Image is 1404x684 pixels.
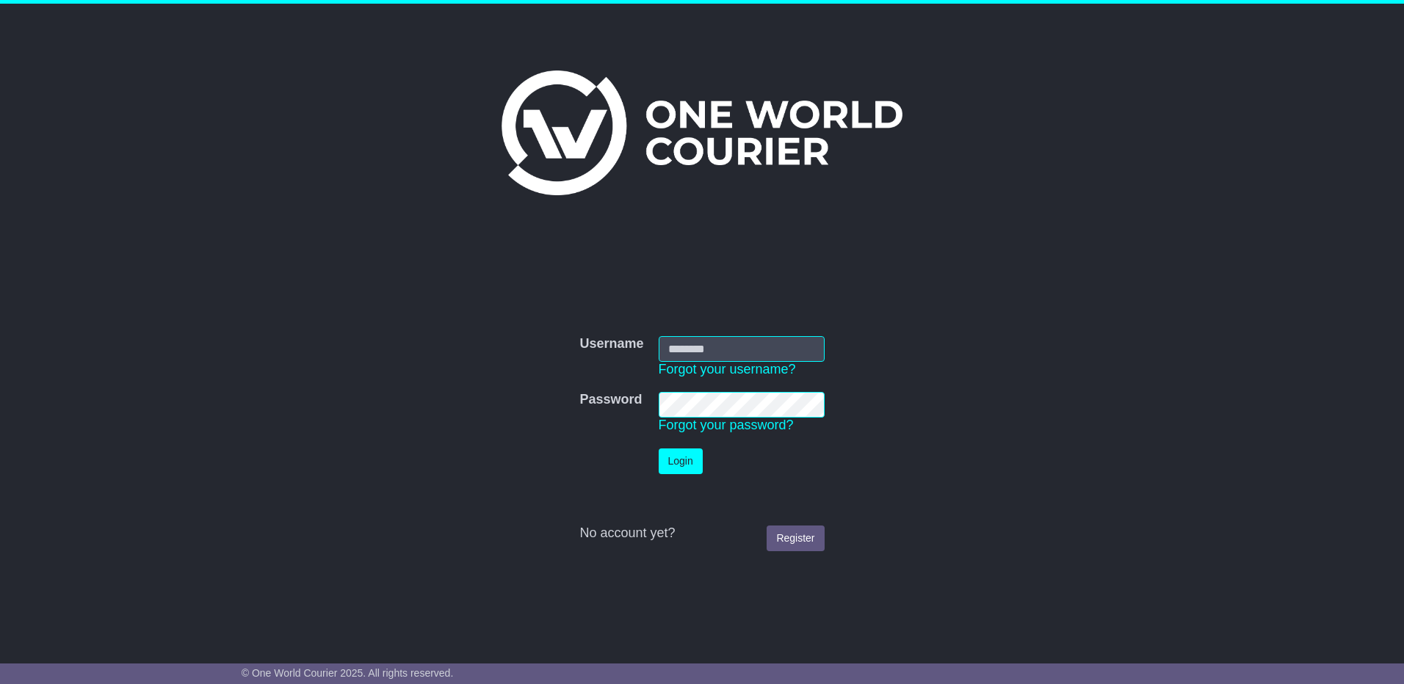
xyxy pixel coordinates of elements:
a: Forgot your username? [659,362,796,376]
a: Register [767,525,824,551]
label: Username [579,336,643,352]
img: One World [502,70,902,195]
label: Password [579,392,642,408]
span: © One World Courier 2025. All rights reserved. [242,667,454,679]
a: Forgot your password? [659,418,794,432]
div: No account yet? [579,525,824,542]
button: Login [659,448,703,474]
